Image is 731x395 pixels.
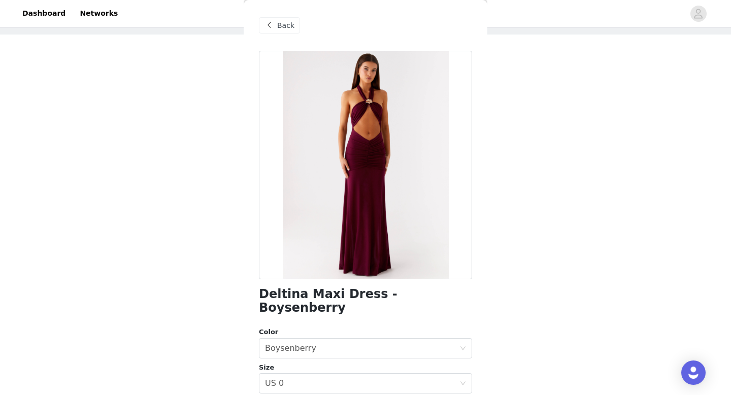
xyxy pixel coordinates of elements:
div: Open Intercom Messenger [681,360,706,385]
a: Networks [74,2,124,25]
a: Dashboard [16,2,72,25]
div: Color [259,327,472,337]
div: US 0 [265,374,284,393]
h1: Deltina Maxi Dress - Boysenberry [259,287,472,315]
div: Boysenberry [265,339,316,358]
div: Size [259,363,472,373]
span: Back [277,20,294,31]
div: avatar [693,6,703,22]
